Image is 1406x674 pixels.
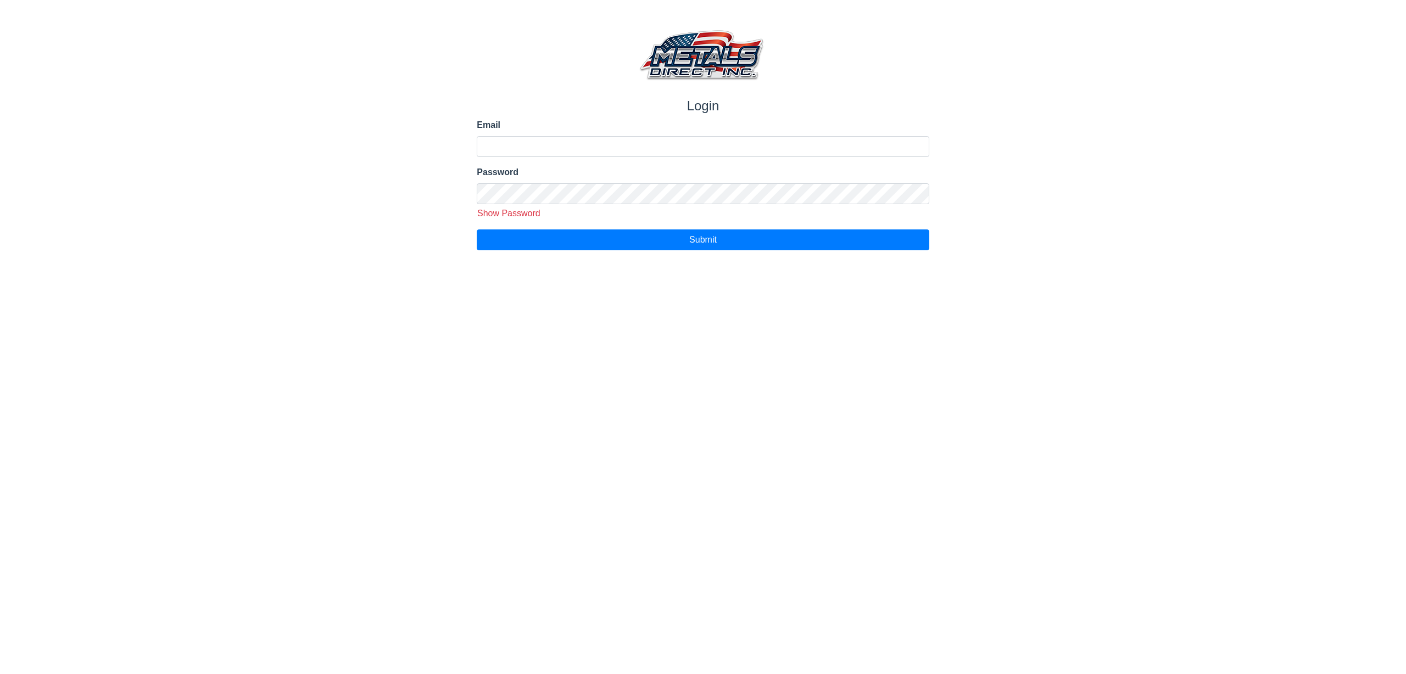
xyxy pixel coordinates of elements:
[477,98,929,114] h1: Login
[689,235,717,244] span: Submit
[477,166,929,179] label: Password
[473,206,544,221] button: Show Password
[477,119,929,132] label: Email
[477,229,929,250] button: Submit
[477,209,540,218] span: Show Password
